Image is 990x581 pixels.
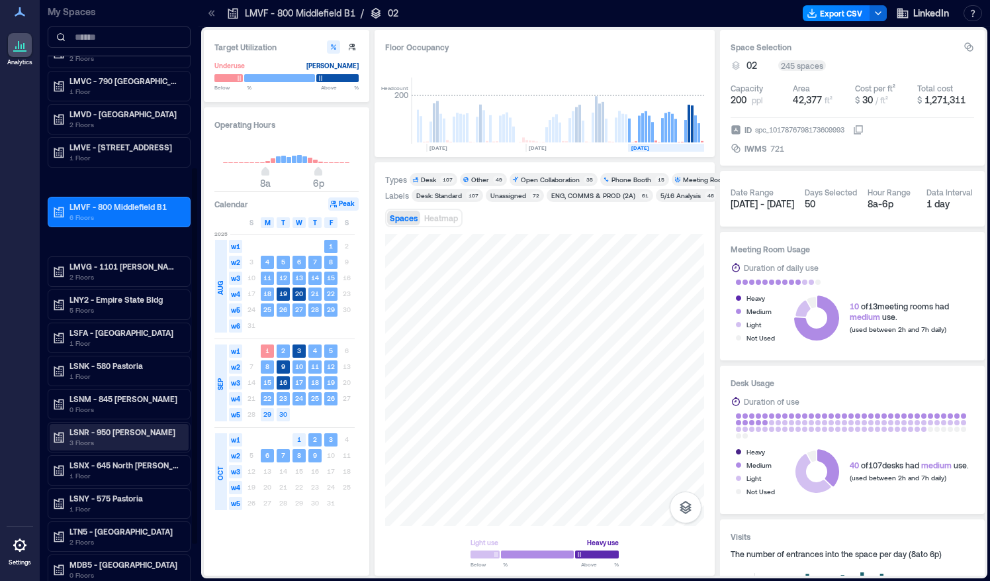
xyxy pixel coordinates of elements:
span: w3 [229,272,242,285]
span: F [330,217,333,228]
div: 1 day [926,197,975,211]
div: Types [385,174,407,185]
div: 72 [530,191,541,199]
text: 10 [295,362,303,370]
div: The number of entrances into the space per day ( 8a to 6p ) [731,549,974,559]
span: ppl [752,95,763,105]
button: Export CSV [803,5,870,21]
p: LMVE - [STREET_ADDRESS] [69,142,181,152]
h3: Meeting Room Usage [731,242,974,256]
span: medium [921,460,952,470]
h3: Desk Usage [731,376,974,390]
text: 29 [263,410,271,418]
span: 30 [862,94,873,105]
text: 30 [279,410,287,418]
span: w5 [229,303,242,317]
div: Area [793,83,810,93]
text: 8 [329,258,333,266]
div: 61 [639,191,651,199]
div: Heavy use [587,536,619,549]
text: 29 [327,305,335,313]
div: Labels [385,190,409,201]
div: Duration of use [744,395,799,408]
p: LSNX - 645 North [PERSON_NAME] [69,460,181,470]
span: Above % [581,560,619,568]
span: 42,377 [793,94,822,105]
div: Not Used [746,485,775,498]
text: 24 [295,394,303,402]
div: Floor Occupancy [385,40,704,54]
button: IDspc_1017876798173609993 [853,125,864,135]
div: of 13 meeting rooms had use. [850,301,949,322]
div: 721 [769,142,786,155]
p: 0 Floors [69,570,181,580]
div: 8a - 6p [868,197,916,211]
h3: Operating Hours [214,118,359,131]
text: 3 [329,435,333,443]
text: 20 [295,290,303,297]
span: M [265,217,271,228]
button: Peak [328,197,359,211]
div: Days Selected [805,187,857,197]
text: 23 [279,394,287,402]
div: 50 [805,197,857,211]
h3: Space Selection [731,40,964,54]
h3: Calendar [214,197,248,211]
div: 245 spaces [778,60,826,71]
div: Other [471,175,489,184]
span: w1 [229,344,242,358]
p: LMVD - [GEOGRAPHIC_DATA] [69,109,181,119]
div: Meeting Room [683,175,728,184]
div: Data Interval [926,187,973,197]
p: LSNR - 950 [PERSON_NAME] [69,427,181,437]
p: / [361,7,364,20]
div: 15 [655,176,666,184]
p: LMVF - 800 Middlefield B1 [245,7,355,20]
span: 10 [850,301,859,311]
text: 21 [311,290,319,297]
span: T [313,217,317,228]
text: 16 [279,378,287,386]
div: Heavy [746,445,765,458]
span: (used between 2h and 7h daily) [850,325,946,333]
span: w6 [229,319,242,333]
p: 2 Floors [69,53,181,64]
text: 14 [311,274,319,282]
span: Below % [214,83,251,91]
span: w1 [229,433,242,447]
text: [DATE] [429,144,447,151]
p: 1 Floor [69,503,181,514]
span: AUG [215,281,226,295]
text: 13 [295,274,303,282]
p: LSNK - 580 Pastoria [69,360,181,371]
p: 6 Floors [69,212,181,223]
text: 11 [311,362,319,370]
text: 18 [311,378,319,386]
p: 1 Floor [69,371,181,382]
p: LNY2 - Empire State Bldg [69,294,181,305]
p: LMVF - 800 Middlefield B1 [69,201,181,212]
span: w3 [229,465,242,478]
span: T [281,217,285,228]
text: 1 [297,435,301,443]
span: 40 [850,460,859,470]
div: Open Collaboration [521,175,580,184]
div: Underuse [214,59,245,72]
text: 7 [281,451,285,459]
div: [PERSON_NAME] [306,59,359,72]
span: [DATE] - [DATE] [731,198,794,209]
text: 1 [329,242,333,250]
p: 2 Floors [69,537,181,547]
div: 107 [466,191,480,199]
p: 1 Floor [69,338,181,348]
span: 8a [260,178,271,189]
div: Light [746,318,761,331]
button: Spaces [387,211,420,225]
div: 107 [440,176,455,184]
div: Cost per ft² [855,83,895,93]
div: of 107 desks had use. [850,460,969,470]
p: LMVC - 790 [GEOGRAPHIC_DATA] B2 [69,76,181,86]
text: 1 [265,346,269,354]
span: W [296,217,302,228]
text: 25 [311,394,319,402]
